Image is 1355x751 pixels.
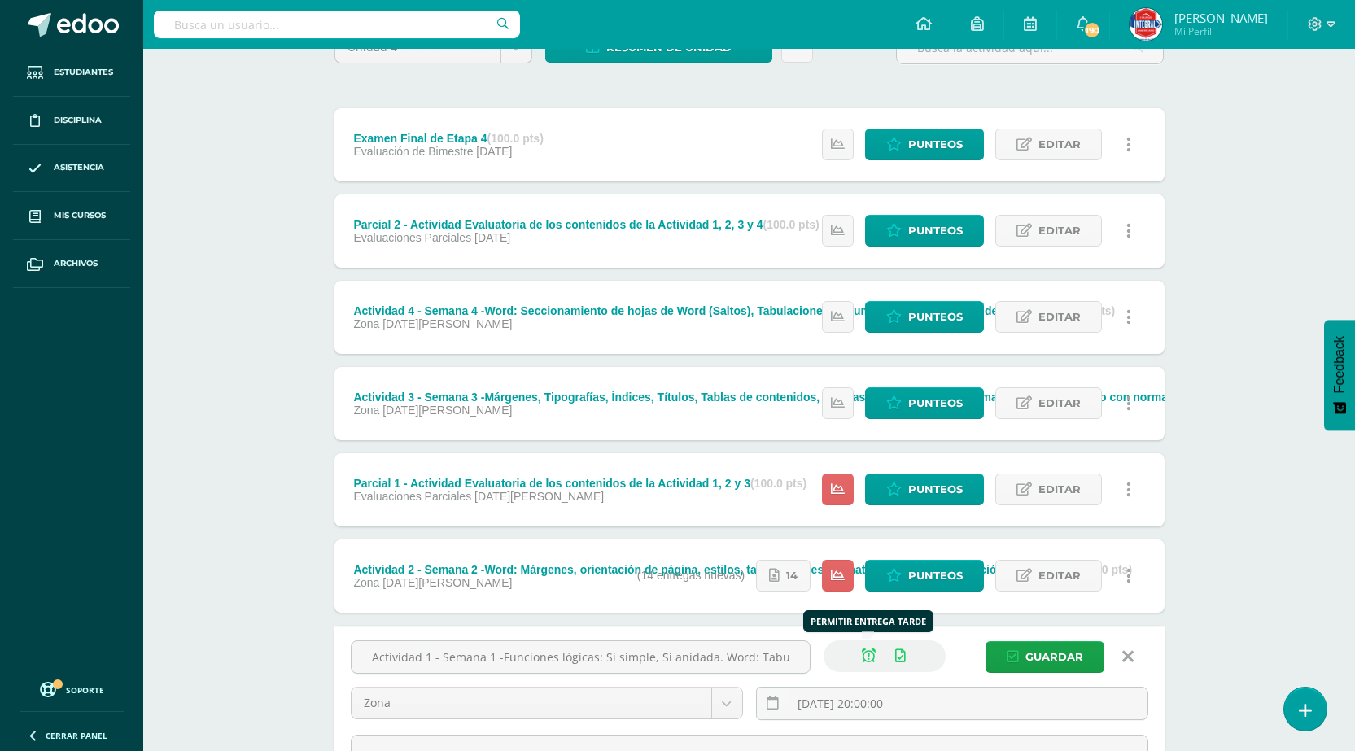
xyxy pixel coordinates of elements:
[353,576,379,589] span: Zona
[382,576,512,589] span: [DATE][PERSON_NAME]
[487,132,544,145] strong: (100.0 pts)
[1038,561,1081,591] span: Editar
[353,218,819,231] div: Parcial 2 - Actividad Evaluatoria de los contenidos de la Actividad 1, 2, 3 y 4
[1038,388,1081,418] span: Editar
[786,561,798,591] span: 14
[353,391,1260,404] div: Actividad 3 - Semana 3 -Márgenes, Tipografías, Índices, Títulos, Tablas de contenidos, Normas APA...
[865,301,984,333] a: Punteos
[865,129,984,160] a: Punteos
[1332,336,1347,393] span: Feedback
[865,474,984,505] a: Punteos
[908,302,963,332] span: Punteos
[352,641,810,673] input: Título
[382,404,512,417] span: [DATE][PERSON_NAME]
[352,688,742,718] a: Zona
[353,563,1132,576] div: Actividad 2 - Semana 2 -Word: Márgenes, orientación de página, estilos, tablas, bordes, formato, ...
[474,490,604,503] span: [DATE][PERSON_NAME]
[750,477,806,490] strong: (100.0 pts)
[908,129,963,159] span: Punteos
[13,240,130,288] a: Archivos
[1174,24,1268,38] span: Mi Perfil
[474,231,510,244] span: [DATE]
[353,145,473,158] span: Evaluación de Bimestre
[908,561,963,591] span: Punteos
[66,684,104,696] span: Soporte
[908,388,963,418] span: Punteos
[353,490,471,503] span: Evaluaciones Parciales
[54,66,113,79] span: Estudiantes
[54,209,106,222] span: Mis cursos
[364,688,699,718] span: Zona
[13,49,130,97] a: Estudiantes
[382,317,512,330] span: [DATE][PERSON_NAME]
[908,216,963,246] span: Punteos
[1038,216,1081,246] span: Editar
[1174,10,1268,26] span: [PERSON_NAME]
[1038,474,1081,504] span: Editar
[908,474,963,504] span: Punteos
[13,145,130,193] a: Asistencia
[865,560,984,592] a: Punteos
[353,477,806,490] div: Parcial 1 - Actividad Evaluatoria de los contenidos de la Actividad 1, 2 y 3
[46,730,107,741] span: Cerrar panel
[353,404,379,417] span: Zona
[756,560,811,592] a: 14
[811,615,926,627] div: Permitir entrega tarde
[1083,21,1101,39] span: 190
[1038,302,1081,332] span: Editar
[865,387,984,419] a: Punteos
[353,132,543,145] div: Examen Final de Etapa 4
[353,231,471,244] span: Evaluaciones Parciales
[54,257,98,270] span: Archivos
[353,317,379,330] span: Zona
[986,641,1104,673] button: Guardar
[20,678,124,700] a: Soporte
[353,304,1115,317] div: Actividad 4 - Semana 4 -Word: Seccionamiento de hojas de Word (Saltos), Tabulaciones, Columnas, í...
[763,218,820,231] strong: (100.0 pts)
[13,97,130,145] a: Disciplina
[54,114,102,127] span: Disciplina
[54,161,104,174] span: Asistencia
[757,688,1147,719] input: Fecha de entrega
[1025,642,1083,672] span: Guardar
[865,215,984,247] a: Punteos
[1324,320,1355,430] button: Feedback - Mostrar encuesta
[1130,8,1162,41] img: 5b05793df8038e2f74dd67e63a03d3f6.png
[13,192,130,240] a: Mis cursos
[476,145,512,158] span: [DATE]
[154,11,520,38] input: Busca un usuario...
[1038,129,1081,159] span: Editar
